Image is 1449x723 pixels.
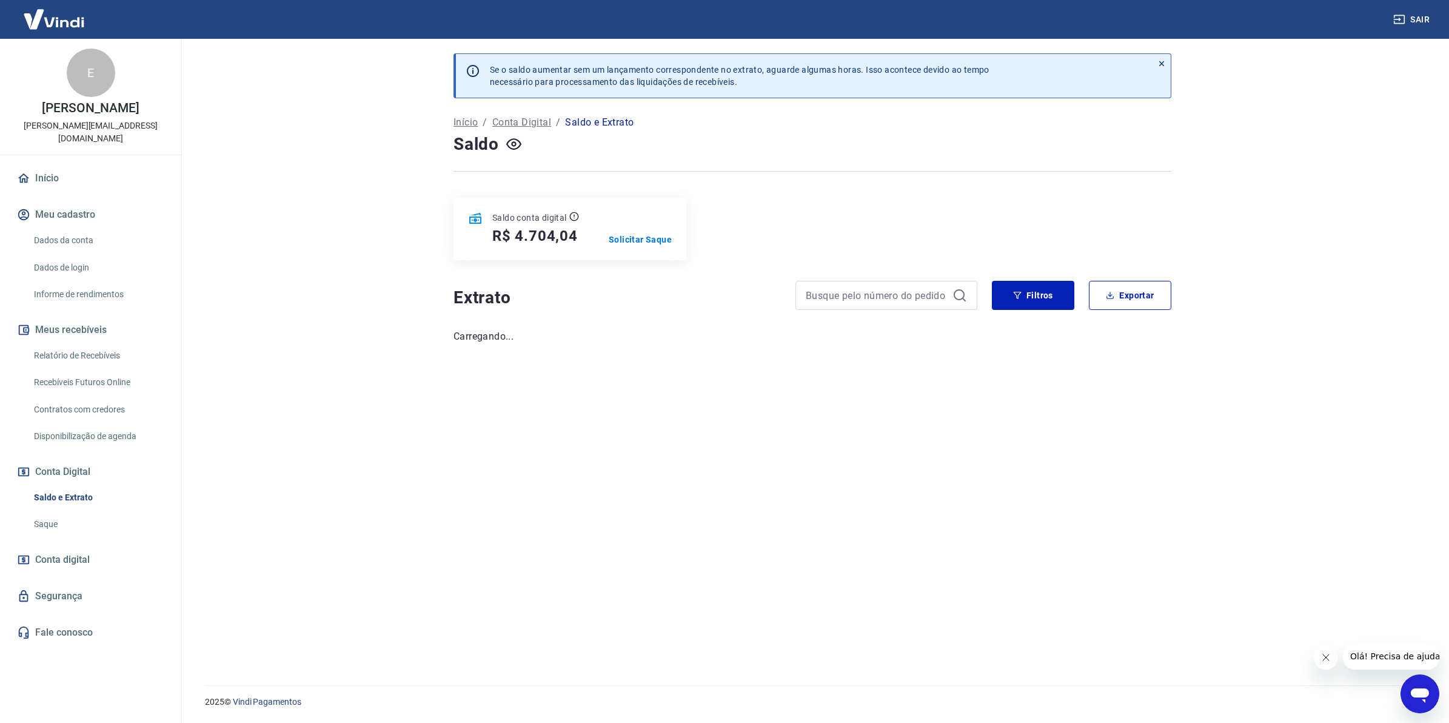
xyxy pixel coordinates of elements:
p: [PERSON_NAME][EMAIL_ADDRESS][DOMAIN_NAME] [10,119,172,145]
h4: Extrato [453,286,781,310]
a: Disponibilização de agenda [29,424,167,449]
button: Conta Digital [15,459,167,485]
a: Informe de rendimentos [29,282,167,307]
a: Início [15,165,167,192]
iframe: Mensagem da empresa [1343,643,1439,670]
p: 2025 © [205,696,1420,708]
p: / [556,115,560,130]
a: Relatório de Recebíveis [29,343,167,368]
a: Segurança [15,583,167,610]
a: Saldo e Extrato [29,485,167,510]
button: Meu cadastro [15,201,167,228]
p: Se o saldo aumentar sem um lançamento correspondente no extrato, aguarde algumas horas. Isso acon... [490,64,989,88]
a: Início [453,115,478,130]
button: Meus recebíveis [15,317,167,343]
a: Dados de login [29,255,167,280]
a: Conta Digital [492,115,551,130]
iframe: Botão para abrir a janela de mensagens [1400,674,1439,713]
button: Filtros [992,281,1074,310]
h4: Saldo [453,132,499,156]
p: / [483,115,487,130]
p: Saldo conta digital [492,212,567,224]
a: Solicitar Saque [609,234,672,246]
div: E [67,49,115,97]
a: Vindi Pagamentos [233,697,301,707]
p: Carregando... [453,329,1171,344]
a: Saque [29,512,167,537]
span: Olá! Precisa de ajuda? [7,8,102,18]
span: Conta digital [35,551,90,568]
input: Busque pelo número do pedido [806,286,948,304]
a: Dados da conta [29,228,167,253]
a: Fale conosco [15,619,167,646]
button: Exportar [1089,281,1171,310]
button: Sair [1391,8,1434,31]
iframe: Fechar mensagem [1314,645,1338,670]
a: Conta digital [15,546,167,573]
h5: R$ 4.704,04 [492,226,578,246]
img: Vindi [15,1,93,38]
a: Contratos com credores [29,397,167,422]
p: [PERSON_NAME] [42,102,139,115]
p: Saldo e Extrato [565,115,634,130]
a: Recebíveis Futuros Online [29,370,167,395]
